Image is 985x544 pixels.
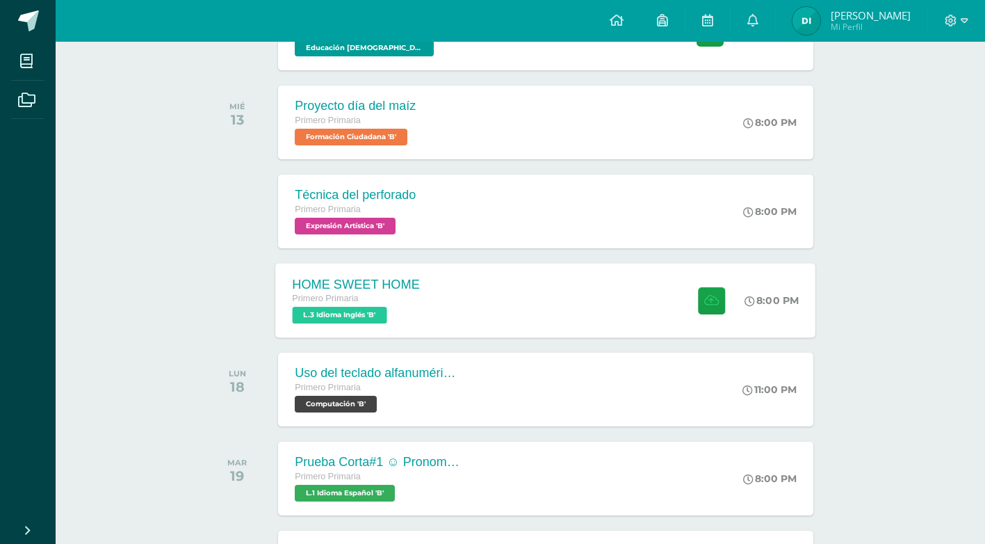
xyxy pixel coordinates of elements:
[792,7,820,35] img: 22918f26b3647a0324b524c24827ebe9.png
[293,277,421,291] div: HOME SWEET HOME
[229,378,246,395] div: 18
[295,485,395,502] span: L.1 Idioma Español 'B'
[295,366,462,381] div: Uso del teclado alfanumérico y posicionamiento de manos [PERSON_NAME]
[745,294,799,307] div: 8:00 PM
[743,472,797,485] div: 8:00 PM
[229,111,245,128] div: 13
[227,467,247,484] div: 19
[295,188,416,202] div: Técnica del perforado
[295,396,377,413] span: Computación 'B'
[229,369,246,378] div: LUN
[742,383,797,396] div: 11:00 PM
[831,8,911,22] span: [PERSON_NAME]
[293,294,359,303] span: Primero Primaria
[743,205,797,218] div: 8:00 PM
[295,40,434,56] span: Educación Cristiana 'B'
[295,383,360,392] span: Primero Primaria
[295,472,360,481] span: Primero Primaria
[295,129,407,145] span: Formación Ciudadana 'B'
[295,99,416,113] div: Proyecto día del maíz
[743,116,797,129] div: 8:00 PM
[295,205,360,214] span: Primero Primaria
[295,455,462,470] div: Prueba Corta#1 ☺ Pronombres personales ☺ Periódico mural ☺ Sujeto simple y compuesto ☺ Chistes ☺ ...
[295,218,396,234] span: Expresión Artística 'B'
[229,102,245,111] div: MIÉ
[227,458,247,467] div: MAR
[295,115,360,125] span: Primero Primaria
[293,307,387,323] span: L.3 Idioma Inglés 'B'
[831,21,911,33] span: Mi Perfil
